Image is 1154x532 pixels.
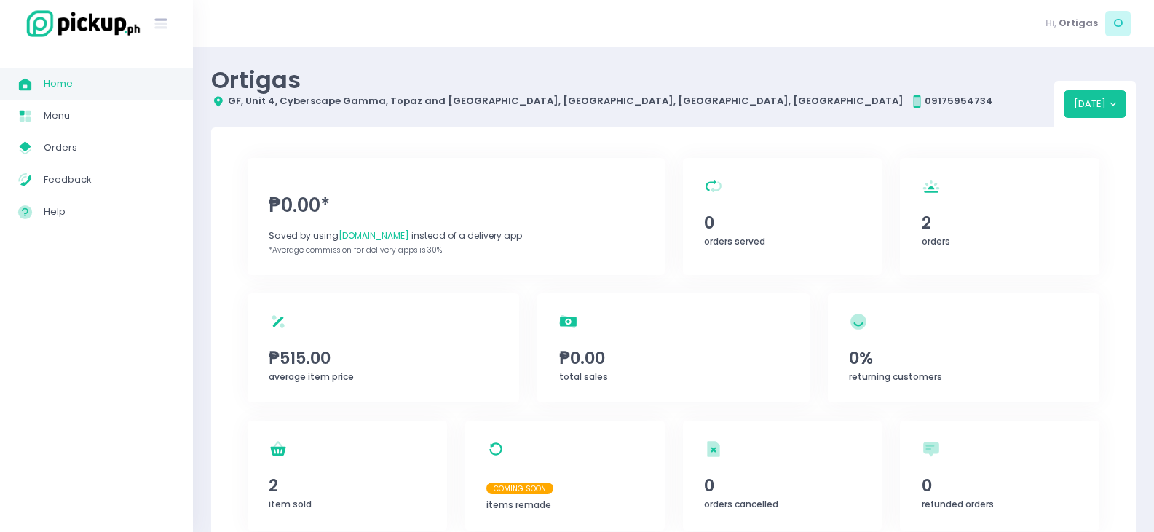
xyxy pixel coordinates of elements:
[922,235,950,247] span: orders
[922,210,1078,235] span: 2
[269,370,354,383] span: average item price
[1046,16,1056,31] span: Hi,
[211,94,1054,108] div: GF, Unit 4, Cyberscape Gamma, Topaz and [GEOGRAPHIC_DATA], [GEOGRAPHIC_DATA], [GEOGRAPHIC_DATA], ...
[922,473,1078,498] span: 0
[922,498,994,510] span: refunded orders
[269,191,643,220] span: ₱0.00*
[849,370,942,383] span: returning customers
[704,473,861,498] span: 0
[1105,11,1131,36] span: O
[18,8,142,39] img: logo
[269,229,643,242] div: Saved by using instead of a delivery app
[900,158,1099,275] a: 2orders
[828,293,1099,402] a: 0%returning customers
[559,370,608,383] span: total sales
[704,235,765,247] span: orders served
[1064,90,1127,118] button: [DATE]
[269,498,312,510] span: item sold
[211,65,1054,94] div: Ortigas
[683,158,882,275] a: 0orders served
[248,421,447,531] a: 2item sold
[44,170,175,189] span: Feedback
[537,293,809,402] a: ₱0.00total sales
[44,106,175,125] span: Menu
[44,138,175,157] span: Orders
[849,346,1078,370] span: 0%
[704,210,861,235] span: 0
[486,499,551,511] span: items remade
[44,202,175,221] span: Help
[683,421,882,531] a: 0orders cancelled
[704,498,778,510] span: orders cancelled
[900,421,1099,531] a: 0refunded orders
[44,74,175,93] span: Home
[559,346,789,370] span: ₱0.00
[269,346,498,370] span: ₱515.00
[339,229,409,242] span: [DOMAIN_NAME]
[486,483,553,494] span: Coming Soon
[1059,16,1098,31] span: Ortigas
[248,293,519,402] a: ₱515.00average item price
[269,245,442,255] span: *Average commission for delivery apps is 30%
[269,473,425,498] span: 2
